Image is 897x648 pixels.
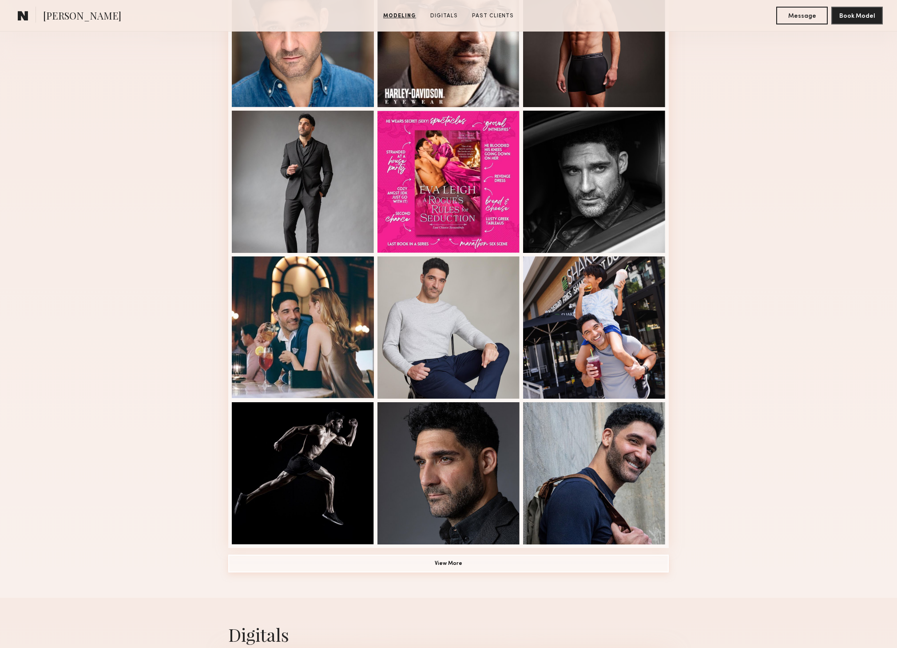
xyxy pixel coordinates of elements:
button: Book Model [831,7,883,24]
a: Book Model [831,12,883,19]
a: Digitals [427,12,461,20]
a: Modeling [380,12,420,20]
button: View More [228,555,669,572]
a: Past Clients [468,12,517,20]
button: Message [776,7,828,24]
span: [PERSON_NAME] [43,9,121,24]
div: Digitals [228,623,669,646]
